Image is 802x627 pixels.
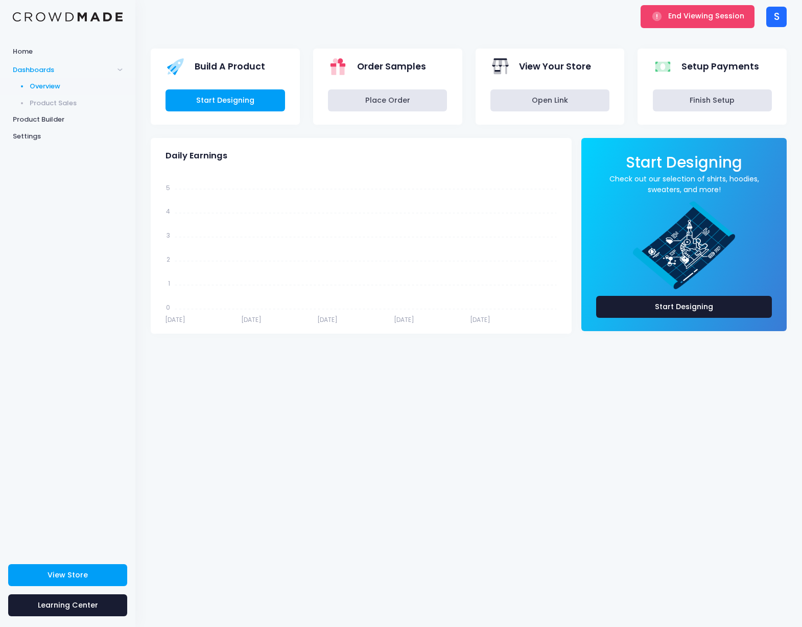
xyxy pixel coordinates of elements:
[13,47,123,57] span: Home
[317,315,338,324] tspan: [DATE]
[166,89,285,111] a: Start Designing
[681,60,759,73] span: Setup Payments
[13,131,123,142] span: Settings
[30,81,123,91] span: Overview
[626,152,742,173] span: Start Designing
[766,7,787,27] div: S
[165,315,185,324] tspan: [DATE]
[596,174,772,195] a: Check out our selection of shirts, hoodies, sweaters, and more!
[168,279,170,288] tspan: 1
[8,594,127,616] a: Learning Center
[641,5,754,28] button: End Viewing Session
[596,296,772,318] a: Start Designing
[167,231,170,240] tspan: 3
[48,570,88,580] span: View Store
[668,11,744,21] span: End Viewing Session
[626,160,742,170] a: Start Designing
[394,315,414,324] tspan: [DATE]
[13,65,114,75] span: Dashboards
[38,600,98,610] span: Learning Center
[166,151,227,161] span: Daily Earnings
[470,315,490,324] tspan: [DATE]
[195,60,265,73] span: Build A Product
[166,303,170,312] tspan: 0
[653,89,772,111] a: Finish Setup
[13,114,123,125] span: Product Builder
[166,207,170,216] tspan: 4
[166,183,170,192] tspan: 5
[519,60,591,73] span: View Your Store
[241,315,262,324] tspan: [DATE]
[357,60,426,73] span: Order Samples
[30,98,123,108] span: Product Sales
[328,89,447,111] a: Place Order
[167,255,170,264] tspan: 2
[490,89,609,111] a: Open Link
[13,12,123,22] img: Logo
[8,564,127,586] a: View Store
